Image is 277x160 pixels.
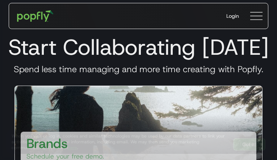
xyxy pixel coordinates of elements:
a: here [68,145,77,151]
a: home [12,5,59,27]
a: Got It! [233,138,265,151]
h3: Spend less time managing and more time creating with Popfly. [6,64,271,75]
a: Login [221,7,245,25]
div: Login [226,12,239,20]
div: When you visit or log in, cookies and similar technologies may be used by our data partners to li... [12,133,227,151]
h1: Start Collaborating [DATE] [6,34,271,60]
